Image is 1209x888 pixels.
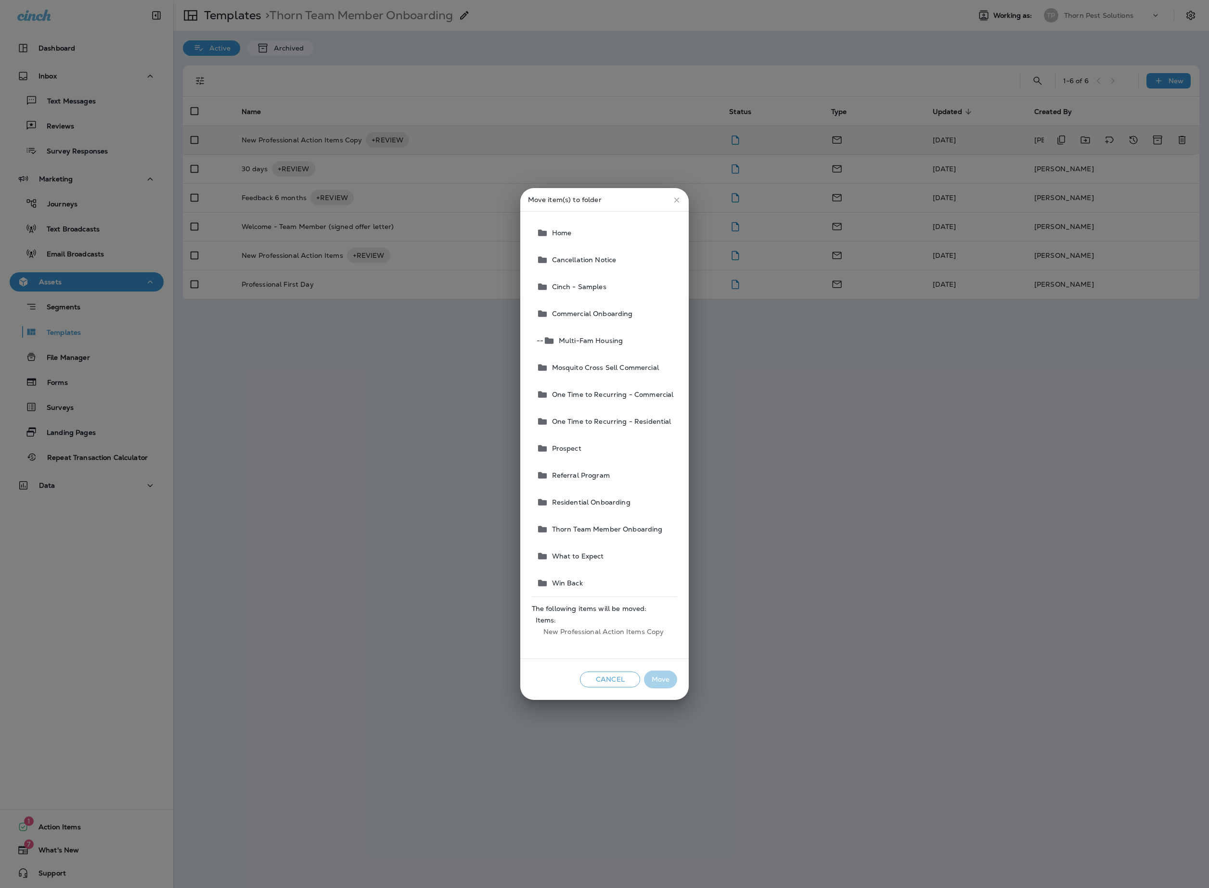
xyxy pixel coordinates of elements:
button: Cancellation Notice [533,246,678,273]
span: One Time to Recurring - Commercial [548,391,674,398]
span: Prospect [548,444,581,452]
button: Cancel [580,672,640,687]
span: Commercial Onboarding [548,310,633,317]
span: One Time to Recurring - Residential [548,418,671,425]
button: What to Expect [533,543,678,570]
span: Referral Program [548,471,610,479]
span: New Professional Action Items Copy [536,624,674,639]
button: Cinch - Samples [533,273,678,300]
button: One Time to Recurring - Commercial [533,381,678,408]
p: Move item(s) to folder [528,196,682,203]
button: Win Back [533,570,678,596]
button: One Time to Recurring - Residential [533,408,678,435]
button: --Multi-Fam Housing [533,327,678,354]
button: Prospect [533,435,678,462]
button: Home [533,219,678,246]
span: -- [537,337,543,344]
span: Win Back [548,579,583,587]
span: Home [548,229,572,237]
span: Multi-Fam Housing [555,337,623,344]
button: close [669,192,685,208]
span: Residential Onboarding [548,498,630,506]
span: Items: [536,616,674,624]
span: What to Expect [548,552,604,560]
span: Cancellation Notice [548,256,617,264]
span: Mosquito Cross Sell Commercial [548,364,659,371]
button: Residential Onboarding [533,489,678,516]
button: Commercial Onboarding [533,300,678,327]
button: Referral Program [533,462,678,489]
span: The following items will be moved: [532,605,678,612]
button: Mosquito Cross Sell Commercial [533,354,678,381]
span: Cinch - Samples [548,283,606,291]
